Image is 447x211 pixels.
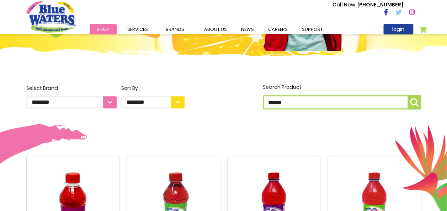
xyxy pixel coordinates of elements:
span: Call Now : [332,1,357,8]
a: about us [197,24,234,34]
a: login [383,24,413,34]
a: News [234,24,261,34]
a: store logo [26,1,76,32]
select: Select Brand [26,96,117,108]
p: [PHONE_NUMBER] [332,1,403,9]
label: Select Brand [26,85,117,108]
a: support [295,24,330,34]
span: Shop [97,26,110,33]
button: Search Product [408,95,421,109]
div: Sort By [121,85,185,92]
img: search-icon.png [410,98,419,107]
select: Sort By [121,96,185,108]
input: Search Product [263,95,421,109]
label: Search Product [263,83,421,109]
span: Services [127,26,148,33]
span: Brands [166,26,184,33]
a: careers [261,24,295,34]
